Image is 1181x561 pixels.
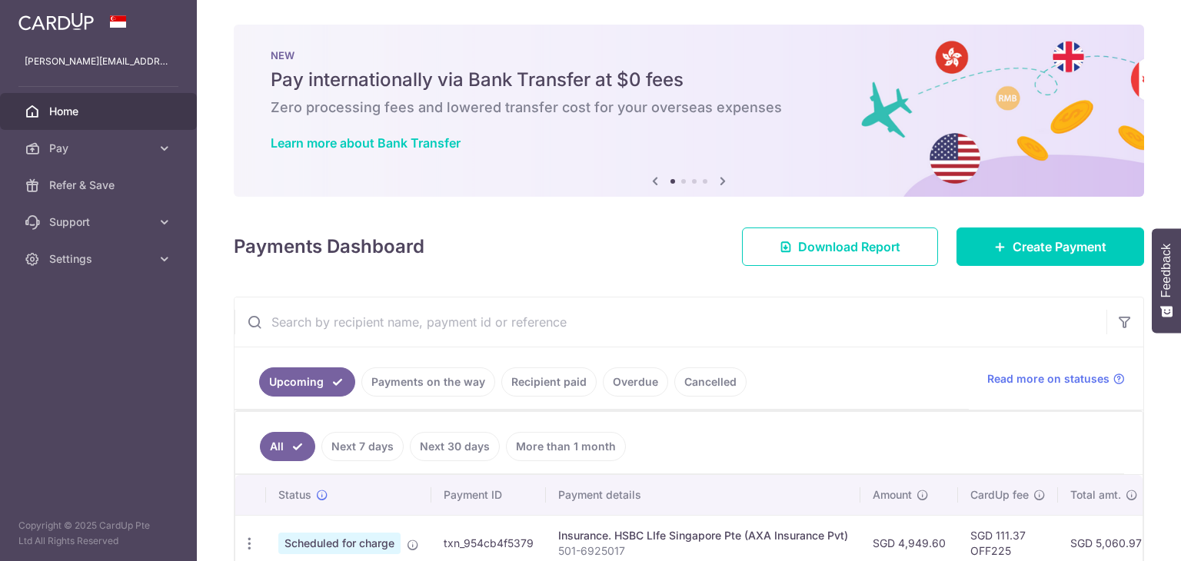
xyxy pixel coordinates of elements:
[49,141,151,156] span: Pay
[987,371,1109,387] span: Read more on statuses
[501,367,597,397] a: Recipient paid
[431,475,546,515] th: Payment ID
[410,432,500,461] a: Next 30 days
[506,432,626,461] a: More than 1 month
[271,98,1107,117] h6: Zero processing fees and lowered transfer cost for your overseas expenses
[49,178,151,193] span: Refer & Save
[873,487,912,503] span: Amount
[1083,515,1166,553] iframe: Opens a widget where you can find more information
[558,528,848,543] div: Insurance. HSBC LIfe Singapore Pte (AXA Insurance Pvt)
[674,367,747,397] a: Cancelled
[18,12,94,31] img: CardUp
[259,367,355,397] a: Upcoming
[235,297,1106,347] input: Search by recipient name, payment id or reference
[271,49,1107,61] p: NEW
[1159,244,1173,297] span: Feedback
[1013,237,1106,256] span: Create Payment
[361,367,495,397] a: Payments on the way
[987,371,1125,387] a: Read more on statuses
[234,233,424,261] h4: Payments Dashboard
[1152,228,1181,333] button: Feedback - Show survey
[278,533,401,554] span: Scheduled for charge
[260,432,315,461] a: All
[970,487,1029,503] span: CardUp fee
[546,475,860,515] th: Payment details
[603,367,668,397] a: Overdue
[558,543,848,559] p: 501-6925017
[278,487,311,503] span: Status
[25,54,172,69] p: [PERSON_NAME][EMAIL_ADDRESS][DOMAIN_NAME]
[271,68,1107,92] h5: Pay internationally via Bank Transfer at $0 fees
[1070,487,1121,503] span: Total amt.
[271,135,461,151] a: Learn more about Bank Transfer
[742,227,938,266] a: Download Report
[798,237,900,256] span: Download Report
[49,104,151,119] span: Home
[234,25,1144,197] img: Bank transfer banner
[49,214,151,230] span: Support
[321,432,404,461] a: Next 7 days
[49,251,151,267] span: Settings
[956,227,1144,266] a: Create Payment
